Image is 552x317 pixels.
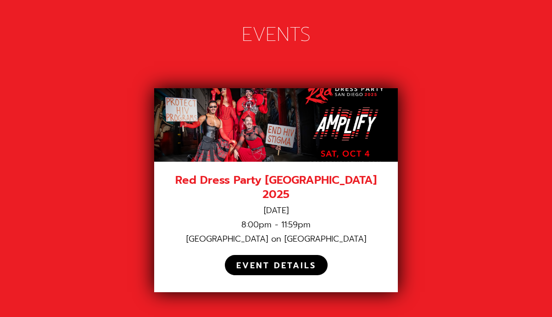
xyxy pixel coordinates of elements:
[166,234,387,244] div: [GEOGRAPHIC_DATA] on [GEOGRAPHIC_DATA]
[154,88,398,292] a: Red Dress Party [GEOGRAPHIC_DATA] 2025[DATE]8:00pm - 11:59pm[GEOGRAPHIC_DATA] on [GEOGRAPHIC_DATA...
[166,173,387,202] div: Red Dress Party [GEOGRAPHIC_DATA] 2025
[14,22,538,47] div: EVENTS
[166,205,387,216] div: [DATE]
[236,260,316,271] div: EVENT DETAILS
[166,220,387,230] div: 8:00pm - 11:59pm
